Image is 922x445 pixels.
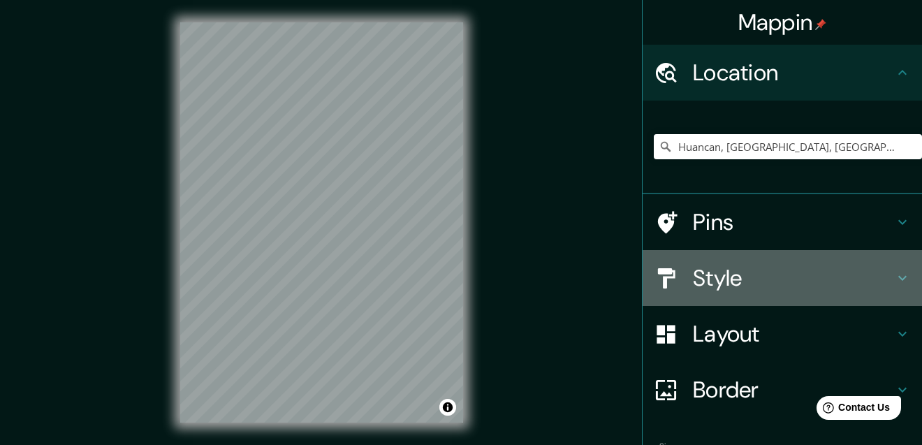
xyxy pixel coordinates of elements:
[643,45,922,101] div: Location
[180,22,463,423] canvas: Map
[798,391,907,430] iframe: Help widget launcher
[643,250,922,306] div: Style
[643,362,922,418] div: Border
[643,306,922,362] div: Layout
[654,134,922,159] input: Pick your city or area
[693,376,894,404] h4: Border
[693,208,894,236] h4: Pins
[693,264,894,292] h4: Style
[439,399,456,416] button: Toggle attribution
[693,59,894,87] h4: Location
[738,8,827,36] h4: Mappin
[693,320,894,348] h4: Layout
[815,19,826,30] img: pin-icon.png
[643,194,922,250] div: Pins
